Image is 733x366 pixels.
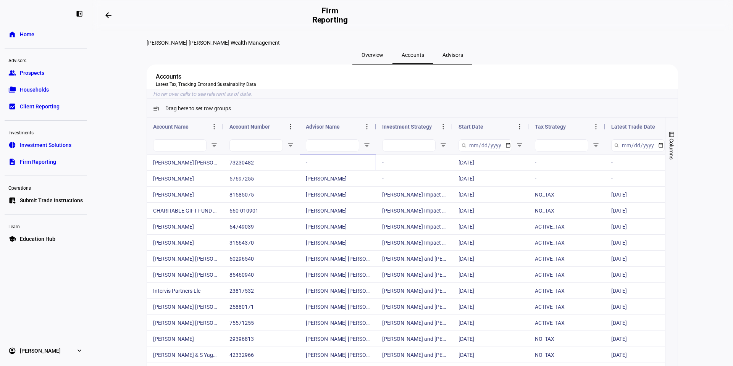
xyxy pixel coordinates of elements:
[211,142,217,148] button: Open Filter Menu
[223,299,300,314] div: 25880171
[153,124,189,130] span: Account Name
[300,331,376,347] div: [PERSON_NAME] [PERSON_NAME]
[452,235,529,250] div: [DATE]
[605,283,681,298] div: [DATE]
[452,315,529,331] div: [DATE]
[223,171,300,186] div: 57697255
[8,86,16,94] eth-mat-symbol: folder_copy
[452,219,529,234] div: [DATE]
[306,139,359,152] input: Advisor Name Filter Input
[452,299,529,314] div: [DATE]
[8,31,16,38] eth-mat-symbol: home
[529,251,605,266] div: ACTIVE_TAX
[223,155,300,170] div: 73230482
[20,197,83,204] span: Submit Trade Instructions
[300,283,376,298] div: [PERSON_NAME] [PERSON_NAME]
[223,251,300,266] div: 60296540
[535,124,566,130] span: Tax Strategy
[452,155,529,170] div: [DATE]
[147,171,223,186] div: [PERSON_NAME]
[402,52,424,58] span: Accounts
[8,235,16,243] eth-mat-symbol: school
[20,86,49,94] span: Households
[147,203,223,218] div: CHARITABLE GIFT FUND - [PERSON_NAME]
[20,103,60,110] span: Client Reporting
[376,251,452,266] div: [PERSON_NAME] and [PERSON_NAME] Impact Strategy - Active Tax - ACWX
[5,99,87,114] a: bid_landscapeClient Reporting
[300,235,376,250] div: [PERSON_NAME]
[605,251,681,266] div: [DATE]
[362,52,383,58] span: Overview
[5,65,87,81] a: groupProspects
[5,27,87,42] a: homeHome
[376,299,452,314] div: [PERSON_NAME] and [PERSON_NAME] Impact Strategy - Active Tax - IWB
[452,267,529,282] div: [DATE]
[8,347,16,355] eth-mat-symbol: account_circle
[529,299,605,314] div: ACTIVE_TAX
[156,81,669,87] div: Latest Tax, Tracking Error and Sustainability Data
[20,141,71,149] span: Investment Solutions
[8,103,16,110] eth-mat-symbol: bid_landscape
[376,187,452,202] div: [PERSON_NAME] Impact Strategy - ACWI
[459,124,483,130] span: Start Date
[376,219,452,234] div: [PERSON_NAME] Impact Strategy - Active Tax - ACWI
[147,219,223,234] div: [PERSON_NAME]
[529,187,605,202] div: NO_TAX
[306,124,340,130] span: Advisor Name
[452,251,529,266] div: [DATE]
[529,283,605,298] div: ACTIVE_TAX
[223,267,300,282] div: 85460940
[611,124,655,130] span: Latest Trade Date
[8,141,16,149] eth-mat-symbol: pie_chart
[147,283,223,298] div: Intervis Partners Llc
[223,283,300,298] div: 23817532
[147,251,223,266] div: [PERSON_NAME] [PERSON_NAME]
[308,6,351,24] h2: Firm Reporting
[529,203,605,218] div: NO_TAX
[300,155,376,170] div: -
[459,139,512,152] input: Start Date Filter Input
[165,105,231,111] span: Drag here to set row groups
[535,139,588,152] input: Tax Strategy Filter Input
[20,347,61,355] span: [PERSON_NAME]
[76,347,83,355] eth-mat-symbol: expand_more
[442,52,463,58] span: Advisors
[376,347,452,363] div: [PERSON_NAME] and [PERSON_NAME] Impact Strategy - ACWX
[529,219,605,234] div: ACTIVE_TAX
[156,72,669,81] div: Accounts
[529,267,605,282] div: ACTIVE_TAX
[8,158,16,166] eth-mat-symbol: description
[5,55,87,65] div: Advisors
[529,331,605,347] div: NO_TAX
[287,142,294,148] button: Open Filter Menu
[605,331,681,347] div: [DATE]
[440,142,446,148] button: Open Filter Menu
[76,10,83,18] eth-mat-symbol: left_panel_close
[605,219,681,234] div: [DATE]
[517,142,523,148] button: Open Filter Menu
[229,139,283,152] input: Account Number Filter Input
[376,283,452,298] div: [PERSON_NAME] and [PERSON_NAME] Impact Strategy - Active Tax - IWB
[5,82,87,97] a: folder_copyHouseholds
[147,267,223,282] div: [PERSON_NAME] [PERSON_NAME]
[20,235,55,243] span: Education Hub
[5,182,87,193] div: Operations
[376,235,452,250] div: [PERSON_NAME] Impact Strategy - Active Tax - High TE - ACWI
[300,315,376,331] div: [PERSON_NAME] [PERSON_NAME]
[147,331,223,347] div: [PERSON_NAME]
[376,315,452,331] div: [PERSON_NAME] and [PERSON_NAME] Impact Strategy - Active Tax - IWB
[376,155,452,170] div: -
[529,155,605,170] div: -
[300,347,376,363] div: [PERSON_NAME] [PERSON_NAME]
[20,158,56,166] span: Firm Reporting
[529,315,605,331] div: ACTIVE_TAX
[364,142,370,148] button: Open Filter Menu
[376,203,452,218] div: [PERSON_NAME] Impact Strategy - ACWI
[529,347,605,363] div: NO_TAX
[605,315,681,331] div: [DATE]
[223,347,300,363] div: 42332966
[147,89,678,99] ethic-grid-insight-help-text: Hover over cells to see relevant as of date.
[382,124,432,130] span: Investment Strategy
[452,187,529,202] div: [DATE]
[147,299,223,314] div: [PERSON_NAME] [PERSON_NAME]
